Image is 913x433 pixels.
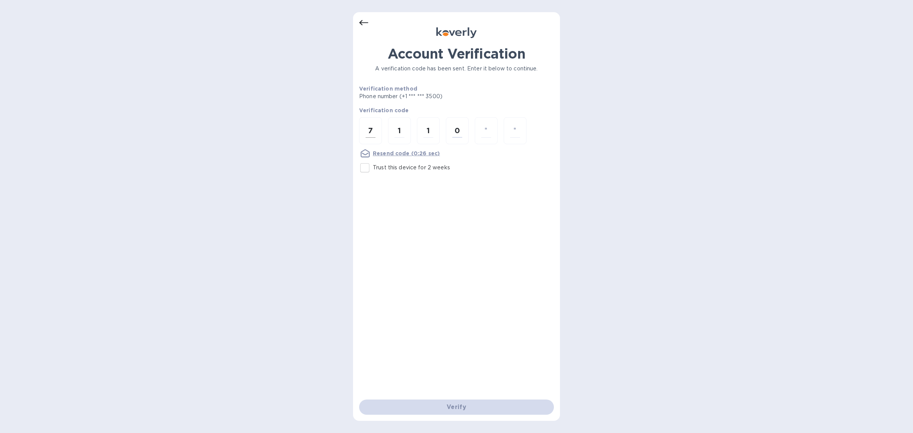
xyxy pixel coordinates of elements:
[359,107,554,114] p: Verification code
[359,46,554,62] h1: Account Verification
[359,65,554,73] p: A verification code has been sent. Enter it below to continue.
[359,86,417,92] b: Verification method
[359,92,501,100] p: Phone number (+1 *** *** 3500)
[373,150,440,156] u: Resend code (0:26 sec)
[373,164,450,172] p: Trust this device for 2 weeks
